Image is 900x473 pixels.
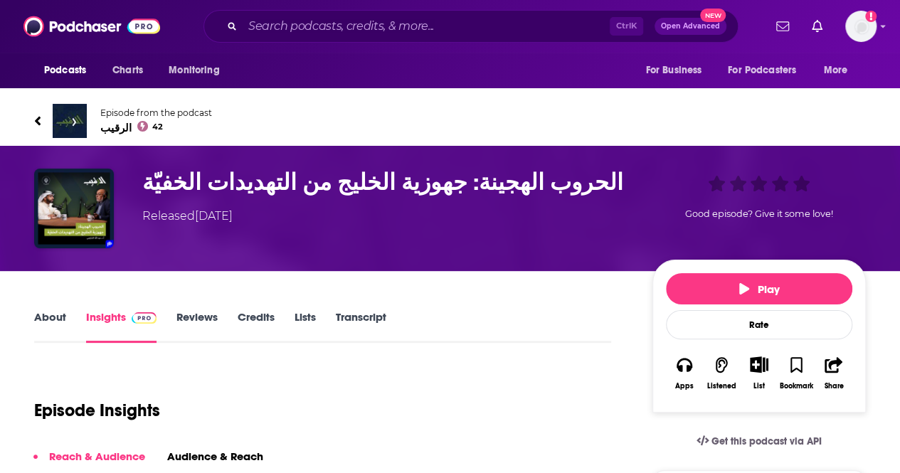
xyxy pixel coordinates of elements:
button: Bookmark [778,347,815,399]
img: الرقيب [53,104,87,138]
div: Apps [675,382,694,390]
button: open menu [719,57,817,84]
a: Show notifications dropdown [806,14,828,38]
button: Play [666,273,852,304]
h3: Audience & Reach [167,450,263,463]
img: User Profile [845,11,877,42]
span: More [824,60,848,80]
a: Get this podcast via API [685,424,833,459]
a: About [34,310,66,343]
a: Charts [103,57,152,84]
span: Logged in as GrantleyWhite [845,11,877,42]
div: Share [824,382,843,390]
h3: الحروب الهجينة: جهوزية الخليج من التهديدات الخفيّة [142,169,630,196]
img: Podchaser - Follow, Share and Rate Podcasts [23,13,160,40]
h1: Episode Insights [34,400,160,421]
a: Transcript [336,310,386,343]
button: Share [815,347,852,399]
div: Rate [666,310,852,339]
span: الرقيب [100,121,212,134]
span: New [700,9,726,22]
div: Search podcasts, credits, & more... [203,10,738,43]
img: الحروب الهجينة: جهوزية الخليج من التهديدات الخفيّة [34,169,114,248]
button: open menu [159,57,238,84]
button: Show profile menu [845,11,877,42]
button: Listened [703,347,740,399]
a: InsightsPodchaser Pro [86,310,157,343]
span: For Podcasters [728,60,796,80]
a: Credits [238,310,275,343]
button: Apps [666,347,703,399]
span: Play [739,282,780,296]
span: Charts [112,60,143,80]
span: Podcasts [44,60,86,80]
span: Get this podcast via API [711,435,822,447]
img: Podchaser Pro [132,312,157,324]
a: Reviews [176,310,218,343]
button: open menu [814,57,866,84]
button: open menu [635,57,719,84]
span: Episode from the podcast [100,107,212,118]
p: Reach & Audience [49,450,145,463]
div: Bookmark [780,382,813,390]
span: Monitoring [169,60,219,80]
span: Good episode? Give it some love! [685,208,833,219]
span: 42 [152,124,163,130]
span: For Business [645,60,702,80]
svg: Add a profile image [865,11,877,22]
span: Open Advanced [661,23,720,30]
span: Ctrl K [610,17,643,36]
div: List [753,381,765,390]
a: Show notifications dropdown [771,14,795,38]
a: Lists [295,310,316,343]
div: Released [DATE] [142,208,233,225]
div: Listened [707,382,736,390]
div: Show More ButtonList [741,347,778,399]
button: Open AdvancedNew [655,18,726,35]
button: Show More Button [744,356,773,372]
input: Search podcasts, credits, & more... [243,15,610,38]
button: open menu [34,57,105,84]
a: الرقيبEpisode from the podcastالرقيب42 [34,104,450,138]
